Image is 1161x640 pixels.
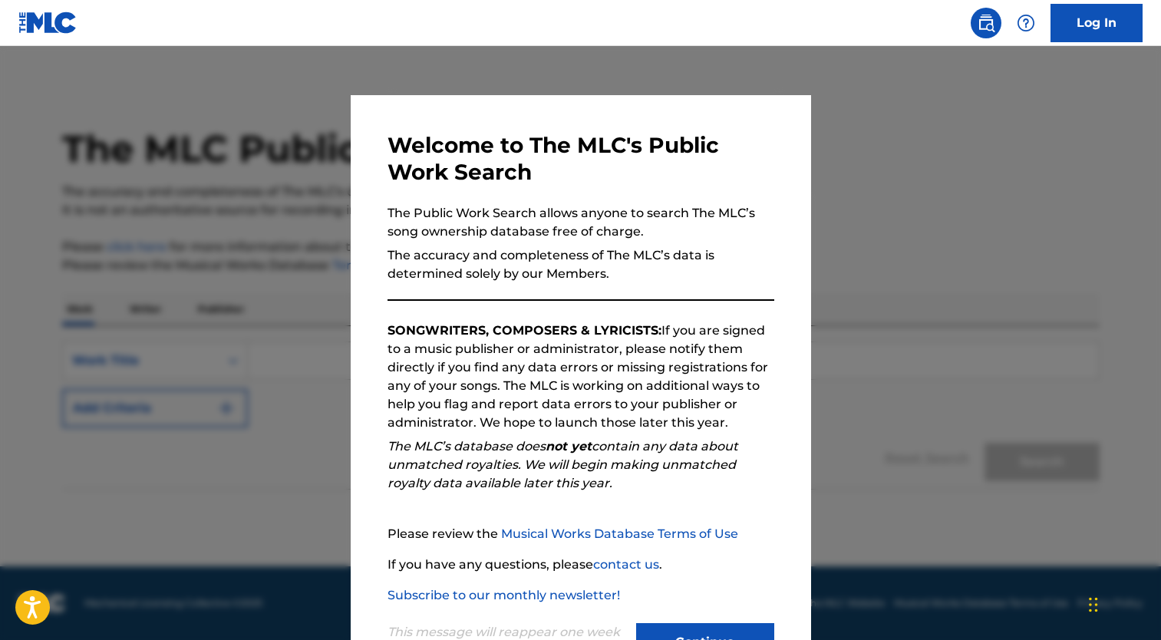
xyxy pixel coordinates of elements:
[388,323,661,338] strong: SONGWRITERS, COMPOSERS & LYRICISTS:
[501,526,738,541] a: Musical Works Database Terms of Use
[388,204,774,241] p: The Public Work Search allows anyone to search The MLC’s song ownership database free of charge.
[388,132,774,186] h3: Welcome to The MLC's Public Work Search
[546,439,592,454] strong: not yet
[388,439,738,490] em: The MLC’s database does contain any data about unmatched royalties. We will begin making unmatche...
[388,588,620,602] a: Subscribe to our monthly newsletter!
[388,556,774,574] p: If you have any questions, please .
[1011,8,1041,38] div: Help
[388,322,774,432] p: If you are signed to a music publisher or administrator, please notify them directly if you find ...
[1084,566,1161,640] iframe: Chat Widget
[977,14,995,32] img: search
[593,557,659,572] a: contact us
[1017,14,1035,32] img: help
[388,246,774,283] p: The accuracy and completeness of The MLC’s data is determined solely by our Members.
[388,525,774,543] p: Please review the
[1089,582,1098,628] div: Drag
[971,8,1001,38] a: Public Search
[18,12,78,34] img: MLC Logo
[1051,4,1143,42] a: Log In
